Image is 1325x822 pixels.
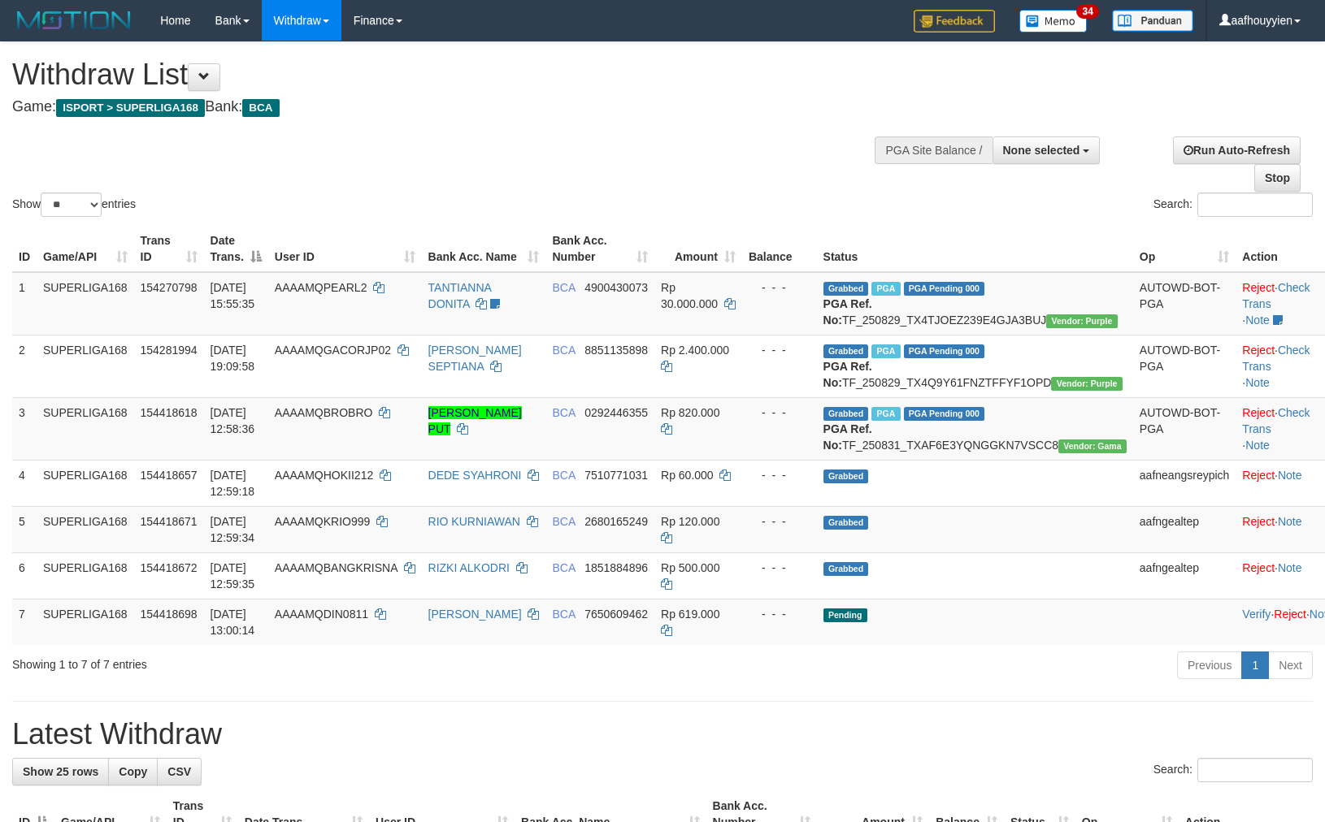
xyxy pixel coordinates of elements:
[1245,314,1270,327] a: Note
[1133,552,1236,599] td: aafngealtep
[428,406,522,435] a: [PERSON_NAME] PUT
[1153,193,1313,217] label: Search:
[584,608,648,621] span: Copy 7650609462 to clipboard
[871,407,900,421] span: Marked by aafsoycanthlai
[12,58,867,91] h1: Withdraw List
[141,608,198,621] span: 154418698
[904,407,985,421] span: PGA Pending
[1242,608,1271,621] a: Verify
[817,226,1133,272] th: Status
[584,561,648,574] span: Copy 1851884896 to clipboard
[12,193,136,217] label: Show entries
[1242,469,1275,482] a: Reject
[545,226,654,272] th: Bank Acc. Number: activate to sort column ascending
[275,608,368,621] span: AAAAMQDIN0811
[141,469,198,482] span: 154418657
[749,560,810,576] div: - - -
[167,765,191,778] span: CSV
[12,397,37,460] td: 3
[993,136,1101,164] button: None selected
[141,344,198,357] span: 154281994
[1133,460,1236,506] td: aafneangsreypich
[661,608,719,621] span: Rp 619.000
[1241,651,1269,679] a: 1
[875,136,992,164] div: PGA Site Balance /
[428,469,522,482] a: DEDE SYAHRONI
[56,99,205,117] span: ISPORT > SUPERLIGA168
[12,335,37,397] td: 2
[275,281,367,294] span: AAAAMQPEARL2
[1177,651,1242,679] a: Previous
[41,193,102,217] select: Showentries
[12,506,37,552] td: 5
[1242,281,1275,294] a: Reject
[817,335,1133,397] td: TF_250829_TX4Q9Y61FNZTFFYF1OPD
[1278,561,1302,574] a: Note
[584,281,648,294] span: Copy 4900430073 to clipboard
[914,10,995,32] img: Feedback.jpg
[1112,10,1193,32] img: panduan.png
[823,469,869,483] span: Grabbed
[661,561,719,574] span: Rp 500.000
[12,99,867,115] h4: Game: Bank:
[1242,515,1275,528] a: Reject
[1242,406,1310,435] a: Check Trans
[1242,344,1310,373] a: Check Trans
[204,226,268,272] th: Date Trans.: activate to sort column descending
[37,226,134,272] th: Game/API: activate to sort column ascending
[871,282,900,296] span: Marked by aafmaleo
[823,516,869,530] span: Grabbed
[422,226,546,272] th: Bank Acc. Name: activate to sort column ascending
[1003,144,1080,157] span: None selected
[552,281,575,294] span: BCA
[12,599,37,645] td: 7
[1133,506,1236,552] td: aafngealtep
[211,469,255,498] span: [DATE] 12:59:18
[428,561,510,574] a: RIZKI ALKODRI
[1242,406,1275,419] a: Reject
[584,406,648,419] span: Copy 0292446355 to clipboard
[211,515,255,544] span: [DATE] 12:59:34
[211,281,255,310] span: [DATE] 15:55:35
[23,765,98,778] span: Show 25 rows
[12,650,540,673] div: Showing 1 to 7 of 7 entries
[428,608,522,621] a: [PERSON_NAME]
[817,272,1133,335] td: TF_250829_TX4TJOEZ239E4GJA3BUJ
[823,407,869,421] span: Grabbed
[1019,10,1088,32] img: Button%20Memo.svg
[823,282,869,296] span: Grabbed
[141,406,198,419] span: 154418618
[141,515,198,528] span: 154418671
[1242,561,1275,574] a: Reject
[823,360,872,389] b: PGA Ref. No:
[1133,226,1236,272] th: Op: activate to sort column ascending
[1133,272,1236,335] td: AUTOWD-BOT-PGA
[134,226,204,272] th: Trans ID: activate to sort column ascending
[871,344,900,358] span: Marked by aafnonsreyleab
[823,608,867,622] span: Pending
[211,344,255,373] span: [DATE] 19:09:58
[275,469,373,482] span: AAAAMQHOKII212
[211,608,255,637] span: [DATE] 13:00:14
[268,226,422,272] th: User ID: activate to sort column ascending
[552,469,575,482] span: BCA
[749,467,810,483] div: - - -
[211,406,255,435] span: [DATE] 12:58:36
[552,406,575,419] span: BCA
[12,460,37,506] td: 4
[1274,608,1306,621] a: Reject
[211,561,255,591] span: [DATE] 12:59:35
[552,608,575,621] span: BCA
[37,272,134,335] td: SUPERLIGA168
[1133,397,1236,460] td: AUTOWD-BOT-PGA
[1046,314,1117,328] span: Vendor URL: https://trx4.1velocity.biz
[1268,651,1313,679] a: Next
[37,552,134,599] td: SUPERLIGA168
[1133,335,1236,397] td: AUTOWD-BOT-PGA
[141,561,198,574] span: 154418672
[37,397,134,460] td: SUPERLIGA168
[823,344,869,358] span: Grabbed
[1254,164,1301,192] a: Stop
[1245,376,1270,389] a: Note
[108,758,158,785] a: Copy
